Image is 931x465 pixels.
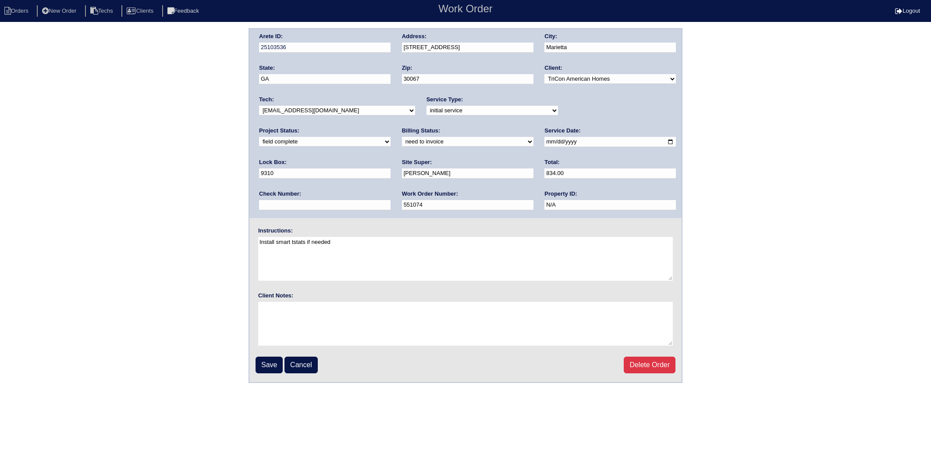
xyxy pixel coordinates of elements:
[402,32,426,40] label: Address:
[544,127,580,135] label: Service Date:
[544,158,559,166] label: Total:
[544,32,557,40] label: City:
[258,237,673,281] textarea: Install smart tstats if needed
[402,190,458,198] label: Work Order Number:
[544,190,577,198] label: Property ID:
[162,5,206,17] li: Feedback
[624,357,675,373] a: Delete Order
[85,5,120,17] li: Techs
[259,127,299,135] label: Project Status:
[259,32,283,40] label: Arete ID:
[85,7,120,14] a: Techs
[121,7,160,14] a: Clients
[402,158,432,166] label: Site Super:
[544,64,562,72] label: Client:
[259,96,274,104] label: Tech:
[259,64,275,72] label: State:
[258,227,293,235] label: Instructions:
[402,64,412,72] label: Zip:
[121,5,160,17] li: Clients
[256,357,283,373] input: Save
[259,158,287,166] label: Lock Box:
[402,43,533,53] input: Enter a location
[37,7,83,14] a: New Order
[402,127,440,135] label: Billing Status:
[895,7,920,14] a: Logout
[259,190,301,198] label: Check Number:
[284,357,318,373] a: Cancel
[426,96,463,104] label: Service Type:
[37,5,83,17] li: New Order
[258,292,293,300] label: Client Notes:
